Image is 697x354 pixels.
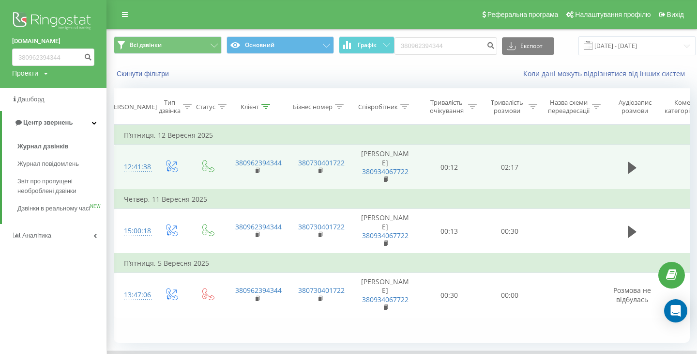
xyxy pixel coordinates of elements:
[419,145,480,190] td: 00:12
[358,42,377,48] span: Графік
[293,103,333,111] div: Бізнес номер
[480,209,540,254] td: 00:30
[235,222,282,231] a: 380962394344
[298,222,345,231] a: 380730401722
[339,36,394,54] button: Графік
[362,295,409,304] a: 380934067722
[17,177,102,196] span: Звіт про пропущені необроблені дзвінки
[12,36,94,46] a: [DOMAIN_NAME]
[114,36,222,54] button: Всі дзвінки
[17,96,45,103] span: Дашборд
[235,158,282,167] a: 380962394344
[241,103,259,111] div: Клієнт
[17,159,79,169] span: Журнал повідомлень
[575,11,651,18] span: Налаштування профілю
[351,273,419,318] td: [PERSON_NAME]
[298,286,345,295] a: 380730401722
[394,37,497,55] input: Пошук за номером
[17,200,106,217] a: Дзвінки в реальному часіNEW
[480,273,540,318] td: 00:00
[548,98,590,115] div: Назва схеми переадресації
[124,286,143,305] div: 13:47:06
[667,11,684,18] span: Вихід
[124,222,143,241] div: 15:00:18
[22,232,51,239] span: Аналiтика
[12,10,94,34] img: Ringostat logo
[502,37,554,55] button: Експорт
[427,98,466,115] div: Тривалість очікування
[664,299,687,322] div: Open Intercom Messenger
[17,138,106,155] a: Журнал дзвінків
[523,69,690,78] a: Коли дані можуть відрізнятися вiд інших систем
[124,158,143,177] div: 12:41:38
[227,36,334,54] button: Основний
[351,145,419,190] td: [PERSON_NAME]
[419,209,480,254] td: 00:13
[487,11,559,18] span: Реферальна програма
[114,69,174,78] button: Скинути фільтри
[362,231,409,240] a: 380934067722
[23,119,73,126] span: Центр звернень
[2,111,106,134] a: Центр звернень
[12,48,94,66] input: Пошук за номером
[611,98,658,115] div: Аудіозапис розмови
[613,286,651,304] span: Розмова не відбулась
[108,103,157,111] div: [PERSON_NAME]
[480,145,540,190] td: 02:17
[17,155,106,173] a: Журнал повідомлень
[17,173,106,200] a: Звіт про пропущені необроблені дзвінки
[12,68,38,78] div: Проекти
[130,41,162,49] span: Всі дзвінки
[159,98,181,115] div: Тип дзвінка
[488,98,526,115] div: Тривалість розмови
[298,158,345,167] a: 380730401722
[351,209,419,254] td: [PERSON_NAME]
[17,204,90,213] span: Дзвінки в реальному часі
[196,103,215,111] div: Статус
[17,142,69,151] span: Журнал дзвінків
[362,167,409,176] a: 380934067722
[419,273,480,318] td: 00:30
[235,286,282,295] a: 380962394344
[358,103,398,111] div: Співробітник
